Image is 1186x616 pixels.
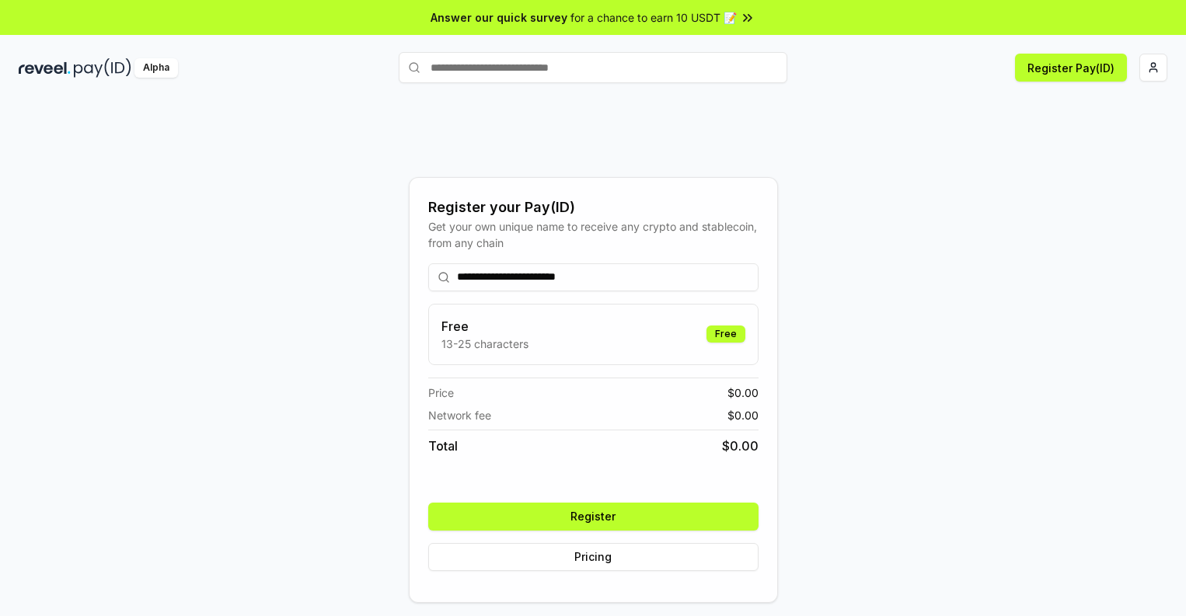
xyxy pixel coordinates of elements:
[428,543,759,571] button: Pricing
[431,9,567,26] span: Answer our quick survey
[428,407,491,423] span: Network fee
[706,325,745,343] div: Free
[428,437,458,455] span: Total
[722,437,759,455] span: $ 0.00
[1015,54,1127,82] button: Register Pay(ID)
[428,385,454,401] span: Price
[428,197,759,218] div: Register your Pay(ID)
[441,317,528,336] h3: Free
[428,218,759,251] div: Get your own unique name to receive any crypto and stablecoin, from any chain
[441,336,528,352] p: 13-25 characters
[570,9,737,26] span: for a chance to earn 10 USDT 📝
[428,503,759,531] button: Register
[19,58,71,78] img: reveel_dark
[727,407,759,423] span: $ 0.00
[134,58,178,78] div: Alpha
[74,58,131,78] img: pay_id
[727,385,759,401] span: $ 0.00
